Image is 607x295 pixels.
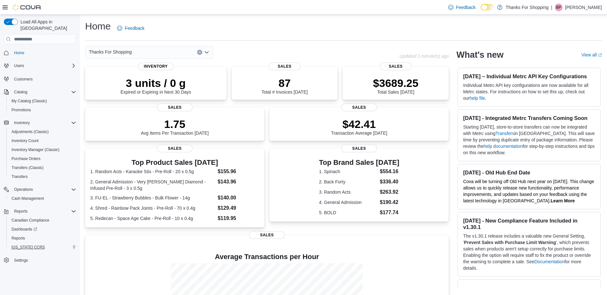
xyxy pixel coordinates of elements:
h3: [DATE] - New Compliance Feature Included in v1.30.1 [463,217,595,230]
a: Settings [12,257,30,264]
span: Adjustments (Classic) [9,128,76,136]
a: help file [470,96,485,101]
a: Inventory Count [9,137,41,145]
span: Washington CCRS [9,243,76,251]
span: My Catalog (Classic) [12,98,47,104]
span: Catalog [12,88,76,96]
p: [PERSON_NAME] [565,4,602,11]
p: Thanks For Shopping [506,4,548,11]
button: Home [1,48,79,57]
a: Feedback [115,22,147,35]
span: Reports [9,234,76,242]
span: Canadian Compliance [9,216,76,224]
span: Inventory [14,120,30,125]
div: Expired or Expiring in Next 30 Days [120,77,191,95]
span: Users [12,62,76,70]
span: Cova will be turning off Old Hub next year on [DATE]. This change allows us to quickly release ne... [463,179,594,203]
button: Catalog [1,88,79,97]
button: Catalog [12,88,30,96]
dd: $140.00 [218,194,259,202]
div: Total Sales [DATE] [373,77,419,95]
p: Updated 1 minute(s) ago [399,54,449,59]
p: 1.75 [141,118,209,131]
span: Adjustments (Classic) [12,129,49,134]
h2: What's new [456,50,503,60]
p: $3689.25 [373,77,419,89]
a: Documentation [534,259,564,264]
button: Cash Management [6,194,79,203]
span: Sales [380,63,411,70]
h3: Top Brand Sales [DATE] [319,159,399,166]
a: Canadian Compliance [9,216,52,224]
span: Settings [12,256,76,264]
button: Inventory [12,119,32,127]
span: Transfers (Classic) [9,164,76,172]
button: Canadian Compliance [6,216,79,225]
button: Inventory [1,118,79,127]
span: Operations [12,186,76,193]
button: Adjustments (Classic) [6,127,79,136]
dd: $155.96 [218,168,259,175]
span: Catalog [14,89,27,95]
a: Adjustments (Classic) [9,128,51,136]
a: Dashboards [9,225,40,233]
a: Transfers [496,131,515,136]
span: BP [556,4,561,11]
dd: $263.92 [380,188,399,196]
span: Sales [157,104,193,111]
a: Customers [12,75,35,83]
span: Sales [157,145,193,152]
dd: $336.40 [380,178,399,186]
dt: 4. General Admission [319,199,377,206]
img: Cova [13,4,42,11]
p: $42.41 [331,118,387,131]
a: My Catalog (Classic) [9,97,50,105]
span: Reports [12,236,25,241]
span: Purchase Orders [9,155,76,163]
dd: $177.74 [380,209,399,216]
a: Promotions [9,106,34,114]
span: Dashboards [9,225,76,233]
button: Operations [1,185,79,194]
button: Transfers [6,172,79,181]
dt: 1. Random Acts - Karaoke Stix - Pre-Roll - 20 x 0.5g [90,168,215,175]
span: Customers [12,75,76,83]
button: Customers [1,74,79,83]
a: Reports [9,234,28,242]
dt: 2. General Admission - Very [PERSON_NAME] Diamond - Infused Pre-Roll - 3 x 0.5g [90,179,215,191]
button: Clear input [197,50,202,55]
a: Inventory Manager (Classic) [9,146,62,154]
span: Purchase Orders [12,156,41,161]
h3: [DATE] - Integrated Metrc Transfers Coming Soon [463,115,595,121]
a: Transfers [9,173,30,181]
p: 3 units / 0 g [120,77,191,89]
button: Users [1,61,79,70]
span: Thanks For Shopping [89,48,132,56]
span: Feedback [125,25,144,31]
button: My Catalog (Classic) [6,97,79,105]
button: Inventory Count [6,136,79,145]
a: Transfers (Classic) [9,164,46,172]
span: Inventory [138,63,174,70]
a: Dashboards [6,225,79,234]
dd: $119.95 [218,215,259,222]
span: Transfers (Classic) [12,165,44,170]
a: View allExternal link [581,52,602,57]
span: Cash Management [12,196,44,201]
div: Branden Pizzey [555,4,563,11]
dt: 5. BOLD [319,209,377,216]
dt: 4. Shred - Rainbow Pack Joints - Pre-Roll - 70 x 0.4g [90,205,215,211]
span: Inventory Count [9,137,76,145]
span: Dashboards [12,227,37,232]
span: Settings [14,258,28,263]
dt: 3. Random Acts [319,189,377,195]
p: | [551,4,552,11]
span: Inventory Manager (Classic) [9,146,76,154]
span: Promotions [9,106,76,114]
div: Avg Items Per Transaction [DATE] [141,118,209,136]
p: 87 [261,77,307,89]
dt: 3. FU-EL - Strawberry Bubbles - Bulk Flower - 14g [90,195,215,201]
button: Settings [1,256,79,265]
dd: $129.49 [218,204,259,212]
dd: $190.42 [380,198,399,206]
